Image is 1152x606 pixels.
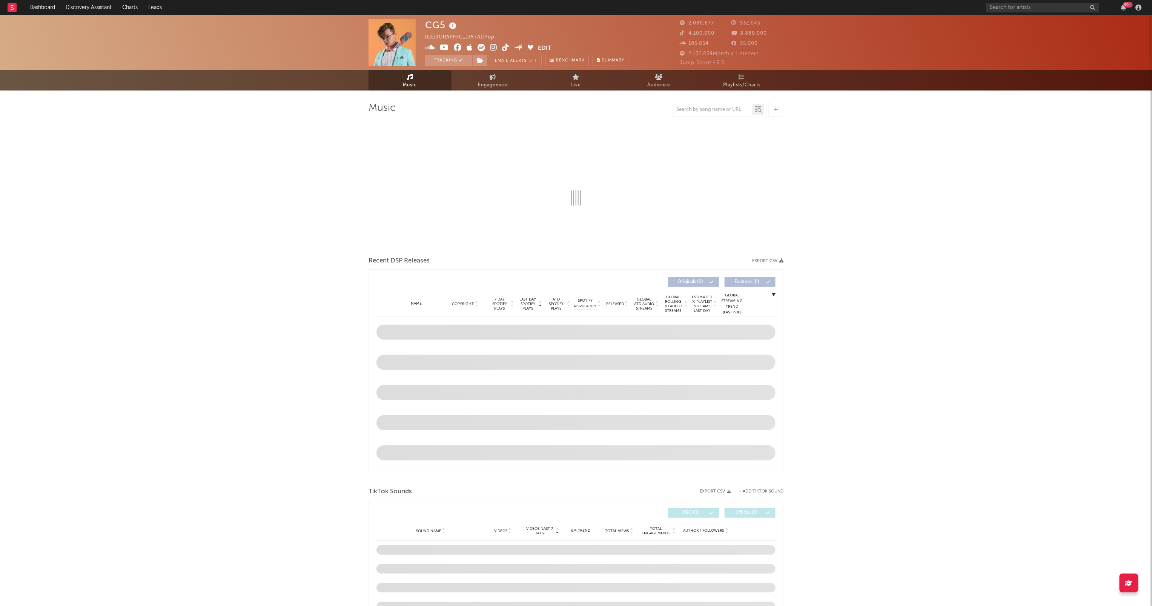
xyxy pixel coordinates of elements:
button: Edit [538,44,552,53]
button: UGC(0) [668,508,719,518]
div: Name [392,301,441,307]
span: Videos [494,529,507,533]
span: Playlists/Charts [723,81,761,90]
a: Playlists/Charts [700,70,783,91]
span: 532,045 [732,21,761,26]
button: Export CSV [700,489,731,494]
span: Benchmark [556,56,585,65]
input: Search by song name or URL [673,107,752,113]
span: 55,000 [732,41,758,46]
div: CG5 [425,19,458,31]
div: 6M Trend [563,528,598,534]
span: Sound Name [416,529,441,533]
span: 7 Day Spotify Plays [490,297,510,311]
button: + Add TikTok Sound [739,489,783,494]
div: 99 + [1123,2,1133,8]
div: [GEOGRAPHIC_DATA] | Pop [425,33,503,42]
span: Global ATD Audio Streams [634,297,654,311]
a: Audience [617,70,700,91]
span: Released [606,302,624,306]
button: 99+ [1121,5,1126,11]
span: UGC ( 0 ) [673,511,708,515]
button: Tracking [425,55,472,66]
input: Search for artists [986,3,1099,12]
span: Summary [602,58,624,63]
span: Features ( 0 ) [730,280,764,284]
span: 2,132,834 Monthly Listeners [680,51,759,56]
span: Jump Score: 46.5 [680,60,724,65]
a: Engagement [452,70,535,91]
span: 2,080,677 [680,21,714,26]
span: 4,100,000 [680,31,714,36]
span: Copyright [452,302,474,306]
span: Last Day Spotify Plays [518,297,538,311]
span: ATD Spotify Plays [546,297,566,311]
span: Engagement [478,81,508,90]
span: Estimated % Playlist Streams Last Day [692,295,713,313]
span: Originals ( 0 ) [673,280,708,284]
span: Music [403,81,417,90]
span: Global Rolling 7D Audio Streams [663,295,684,313]
span: Audience [648,81,671,90]
span: 105,854 [680,41,709,46]
button: Email AlertsOff [491,55,542,66]
span: Author / Followers [683,528,724,533]
span: Official ( 0 ) [730,511,764,515]
em: Off [528,59,538,63]
span: Live [571,81,581,90]
span: TikTok Sounds [369,487,412,496]
a: Live [535,70,617,91]
span: Total Views [605,529,629,533]
span: 8,880,000 [732,31,767,36]
button: Originals(0) [668,277,719,287]
button: Export CSV [752,259,783,263]
span: Total Engagements [641,526,671,535]
span: Recent DSP Releases [369,256,430,265]
div: Global Streaming Trend (Last 60D) [721,293,743,315]
button: Official(0) [725,508,776,518]
a: Music [369,70,452,91]
span: Spotify Popularity [574,298,597,309]
span: Videos (last 7 days) [524,526,555,535]
button: Features(0) [725,277,776,287]
a: Benchmark [545,55,589,66]
button: Summary [593,55,628,66]
button: + Add TikTok Sound [731,489,783,494]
